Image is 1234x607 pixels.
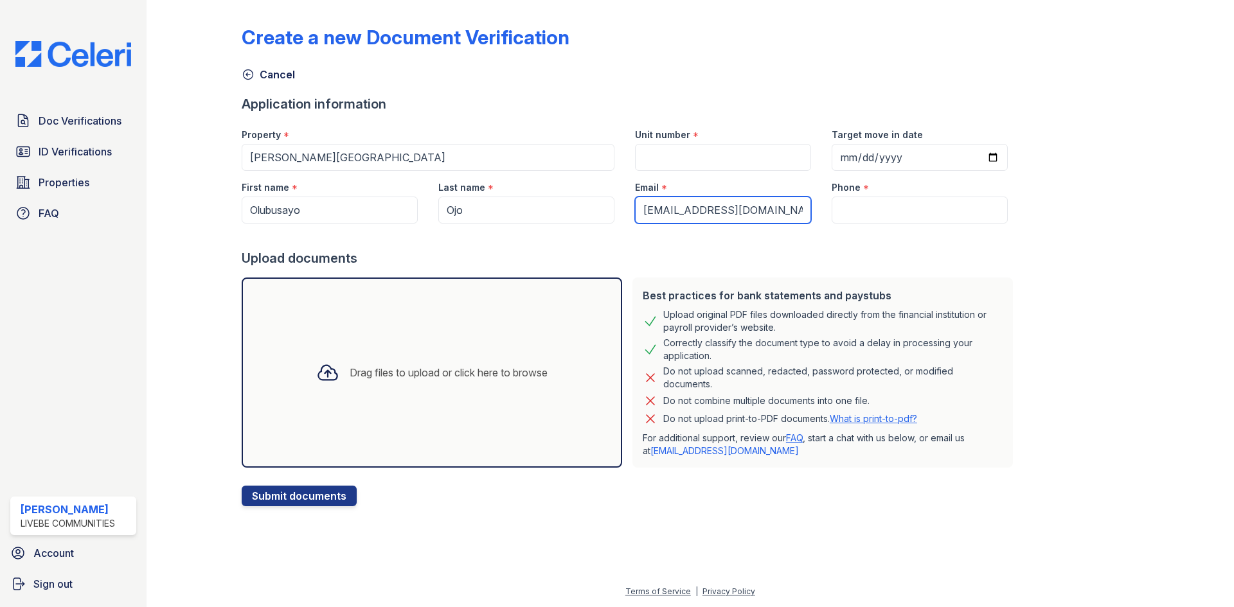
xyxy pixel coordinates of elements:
a: Account [5,540,141,566]
label: Target move in date [832,128,923,141]
div: Drag files to upload or click here to browse [350,365,548,380]
div: Upload original PDF files downloaded directly from the financial institution or payroll provider’... [663,308,1003,334]
div: | [695,586,698,596]
a: Privacy Policy [702,586,755,596]
span: ID Verifications [39,144,112,159]
label: Property [242,128,281,141]
label: Phone [832,181,861,194]
a: Doc Verifications [10,108,136,134]
a: FAQ [10,200,136,226]
div: Do not combine multiple documents into one file. [663,393,870,409]
a: [EMAIL_ADDRESS][DOMAIN_NAME] [650,445,799,456]
a: Cancel [242,67,295,82]
div: Best practices for bank statements and paystubs [643,288,1003,303]
img: CE_Logo_Blue-a8612792a0a2168367f1c8372b55b34899dd931a85d93a1a3d3e32e68fde9ad4.png [5,41,141,67]
button: Submit documents [242,486,357,506]
div: Correctly classify the document type to avoid a delay in processing your application. [663,337,1003,362]
a: Terms of Service [625,586,691,596]
div: [PERSON_NAME] [21,502,115,517]
span: Account [33,545,74,561]
a: What is print-to-pdf? [830,413,917,424]
label: First name [242,181,289,194]
label: Email [635,181,659,194]
div: Create a new Document Verification [242,26,569,49]
span: FAQ [39,206,59,221]
a: Sign out [5,571,141,597]
div: Upload documents [242,249,1018,267]
div: LiveBe Communities [21,517,115,530]
a: ID Verifications [10,139,136,164]
p: For additional support, review our , start a chat with us below, or email us at [643,432,1003,457]
a: Properties [10,170,136,195]
a: FAQ [786,432,803,443]
div: Application information [242,95,1018,113]
span: Properties [39,175,89,190]
label: Unit number [635,128,690,141]
label: Last name [438,181,485,194]
p: Do not upload print-to-PDF documents. [663,412,917,425]
div: Do not upload scanned, redacted, password protected, or modified documents. [663,365,1003,391]
span: Sign out [33,576,73,592]
span: Doc Verifications [39,113,121,128]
